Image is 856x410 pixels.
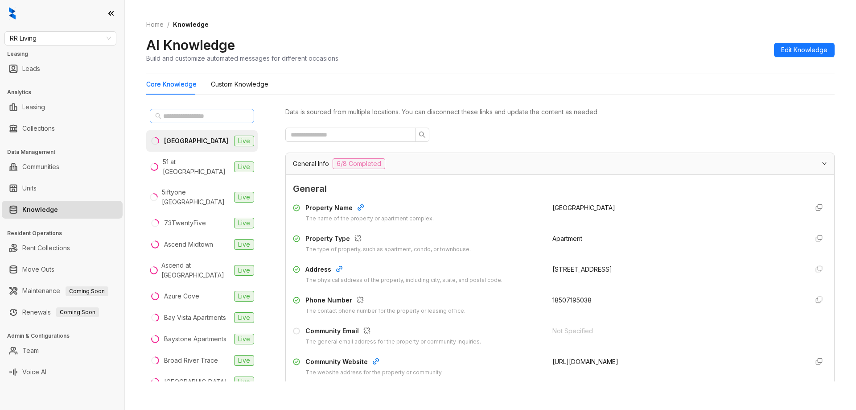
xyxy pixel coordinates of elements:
[305,357,443,369] div: Community Website
[234,355,254,366] span: Live
[286,153,834,174] div: General Info6/8 Completed
[293,159,329,169] span: General Info
[163,157,230,177] div: 51 at [GEOGRAPHIC_DATA]
[146,79,197,89] div: Core Knowledge
[164,313,226,323] div: Bay Vista Apartments
[234,192,254,203] span: Live
[293,182,827,196] span: General
[305,276,502,285] div: The physical address of the property, including city, state, and postal code.
[164,334,226,344] div: Baystone Apartments
[234,239,254,250] span: Live
[22,60,40,78] a: Leads
[22,98,45,116] a: Leasing
[552,204,615,211] span: [GEOGRAPHIC_DATA]
[2,303,123,321] li: Renewals
[2,261,123,278] li: Move Outs
[234,136,254,146] span: Live
[7,148,124,156] h3: Data Management
[164,240,213,249] div: Ascend Midtown
[305,295,465,307] div: Phone Number
[552,326,801,336] div: Not Specified
[234,218,254,228] span: Live
[164,356,218,365] div: Broad River Trace
[22,363,46,381] a: Voice AI
[161,261,230,280] div: Ascend at [GEOGRAPHIC_DATA]
[2,282,123,300] li: Maintenance
[144,20,165,29] a: Home
[305,265,502,276] div: Address
[774,43,835,57] button: Edit Knowledge
[22,303,99,321] a: RenewalsComing Soon
[9,7,16,20] img: logo
[2,239,123,257] li: Rent Collections
[173,21,209,28] span: Knowledge
[2,98,123,116] li: Leasing
[56,307,99,317] span: Coming Soon
[2,342,123,360] li: Team
[781,45,827,55] span: Edit Knowledge
[164,218,206,228] div: 73TwentyFive
[234,377,254,387] span: Live
[419,131,426,138] span: search
[234,291,254,302] span: Live
[305,234,471,245] div: Property Type
[333,158,385,169] span: 6/8 Completed
[22,239,70,257] a: Rent Collections
[234,312,254,323] span: Live
[822,161,827,166] span: expanded
[305,369,443,377] div: The website address for the property or community.
[2,363,123,381] li: Voice AI
[167,20,169,29] li: /
[10,32,111,45] span: RR Living
[285,107,835,117] div: Data is sourced from multiple locations. You can disconnect these links and update the content as...
[66,286,108,296] span: Coming Soon
[234,162,254,172] span: Live
[2,120,123,137] li: Collections
[552,235,582,242] span: Apartment
[162,187,230,207] div: 5iftyone [GEOGRAPHIC_DATA]
[22,120,55,137] a: Collections
[552,358,618,365] span: [URL][DOMAIN_NAME]
[155,113,161,119] span: search
[146,54,340,63] div: Build and customize automated messages for different occasions.
[7,229,124,237] h3: Resident Operations
[22,179,37,197] a: Units
[22,261,54,278] a: Move Outs
[2,60,123,78] li: Leads
[7,332,124,340] h3: Admin & Configurations
[305,326,481,338] div: Community Email
[164,291,199,301] div: Azure Cove
[305,338,481,346] div: The general email address for the property or community inquiries.
[305,215,434,223] div: The name of the property or apartment complex.
[305,307,465,315] div: The contact phone number for the property or leasing office.
[234,265,254,276] span: Live
[2,201,123,219] li: Knowledge
[7,88,124,96] h3: Analytics
[164,136,228,146] div: [GEOGRAPHIC_DATA]
[2,179,123,197] li: Units
[22,201,58,219] a: Knowledge
[22,342,39,360] a: Team
[22,158,59,176] a: Communities
[305,245,471,254] div: The type of property, such as apartment, condo, or townhouse.
[146,37,235,54] h2: AI Knowledge
[2,158,123,176] li: Communities
[234,334,254,344] span: Live
[305,203,434,215] div: Property Name
[552,265,801,274] div: [STREET_ADDRESS]
[7,50,124,58] h3: Leasing
[164,377,227,387] div: [GEOGRAPHIC_DATA]
[552,296,592,304] span: 18507195038
[211,79,268,89] div: Custom Knowledge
